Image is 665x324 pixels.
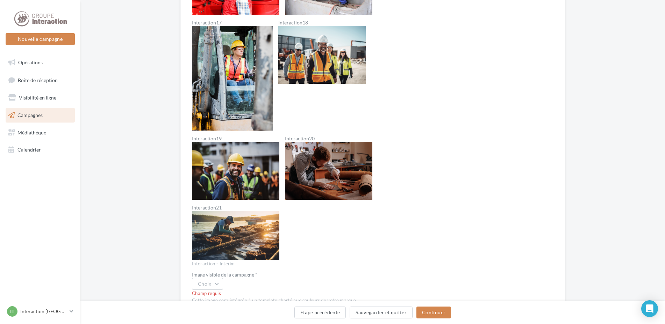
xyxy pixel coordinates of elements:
[192,211,279,260] img: Interaction21
[4,73,76,88] a: Boîte de réception
[278,20,366,25] label: Interaction18
[294,307,346,318] button: Etape précédente
[285,136,372,141] label: Interaction20
[17,147,41,153] span: Calendrier
[416,307,451,318] button: Continuer
[4,108,76,123] a: Campagnes
[4,55,76,70] a: Opérations
[192,297,402,304] div: Cette image sera intégrée à un template charté aux couleurs de votre marque
[18,59,43,65] span: Opérations
[17,129,46,135] span: Médiathèque
[285,142,372,200] img: Interaction20
[6,305,75,318] a: IT Interaction [GEOGRAPHIC_DATA]
[192,142,279,200] img: Interaction19
[17,112,43,118] span: Campagnes
[19,95,56,101] span: Visibilité en ligne
[4,142,76,157] a: Calendrier
[4,125,76,140] a: Médiathèque
[192,261,402,267] div: Interaction - Interim
[4,90,76,105] a: Visibilité en ligne
[192,205,279,210] label: Interaction21
[20,308,67,315] p: Interaction [GEOGRAPHIC_DATA]
[10,308,14,315] span: IT
[192,290,402,297] div: Champ requis
[641,300,658,317] div: Open Intercom Messenger
[18,77,58,83] span: Boîte de réception
[350,307,413,318] button: Sauvegarder et quitter
[192,136,279,141] label: Interaction19
[192,272,402,277] div: Image visible de la campagne *
[192,278,223,290] button: Choix
[278,26,366,84] img: Interaction18
[192,20,273,25] label: Interaction17
[6,33,75,45] button: Nouvelle campagne
[192,26,273,131] img: Interaction17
